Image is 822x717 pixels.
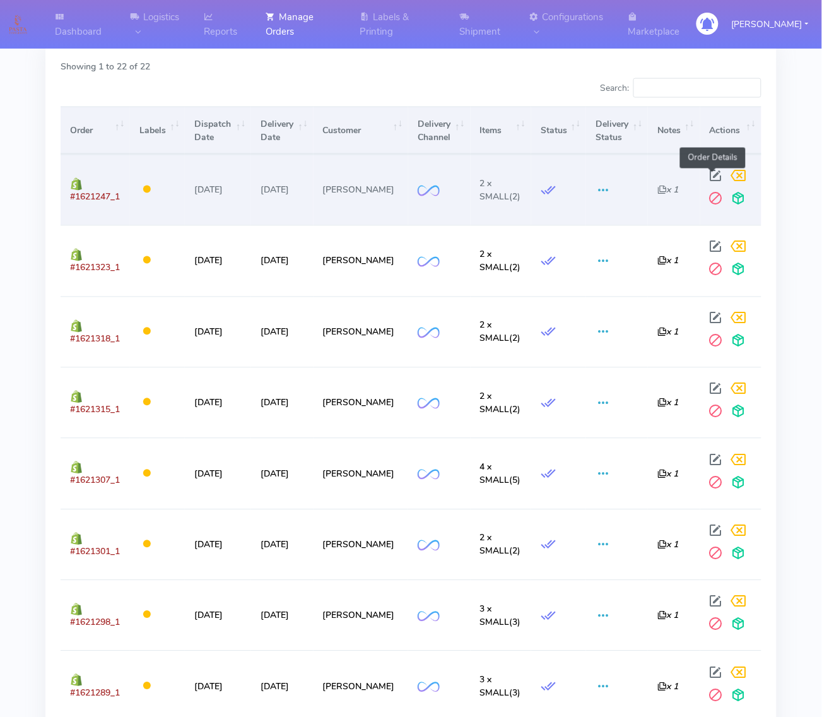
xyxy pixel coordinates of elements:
img: shopify.png [70,674,83,687]
td: [DATE] [185,367,251,438]
td: [DATE] [251,367,314,438]
td: [DATE] [185,438,251,509]
span: #1621323_1 [70,262,120,274]
img: OnFleet [418,470,440,480]
i: x 1 [658,468,679,480]
td: [DATE] [185,225,251,296]
img: OnFleet [418,682,440,693]
label: Search: [600,78,761,98]
span: 2 x SMALL [480,391,510,416]
span: 2 x SMALL [480,249,510,274]
td: [DATE] [185,297,251,367]
td: [PERSON_NAME] [314,155,409,225]
img: OnFleet [418,257,440,268]
span: 3 x SMALL [480,603,510,629]
th: Delivery Date: activate to sort column ascending [251,107,314,154]
span: #1621298_1 [70,617,120,629]
img: shopify.png [70,391,83,403]
input: Search: [633,78,761,98]
span: #1621318_1 [70,333,120,345]
img: OnFleet [418,186,440,196]
th: Actions: activate to sort column ascending [700,107,761,154]
th: Items: activate to sort column ascending [471,107,531,154]
span: (2) [480,532,521,557]
img: OnFleet [418,540,440,551]
span: (2) [480,391,521,416]
i: x 1 [658,539,679,551]
span: (2) [480,249,521,274]
td: [PERSON_NAME] [314,297,409,367]
span: #1621315_1 [70,404,120,416]
button: [PERSON_NAME] [722,11,818,37]
td: [DATE] [251,297,314,367]
th: Notes: activate to sort column ascending [648,107,700,154]
td: [DATE] [185,580,251,651]
span: 2 x SMALL [480,178,510,203]
span: (2) [480,178,521,203]
td: [DATE] [185,509,251,580]
td: [PERSON_NAME] [314,225,409,296]
th: Order: activate to sort column ascending [61,107,130,154]
span: 3 x SMALL [480,674,510,699]
td: [DATE] [251,155,314,225]
span: #1621289_1 [70,687,120,699]
i: x 1 [658,184,679,196]
td: [DATE] [251,225,314,296]
td: [DATE] [251,509,314,580]
img: OnFleet [418,398,440,409]
span: #1621301_1 [70,546,120,558]
td: [PERSON_NAME] [314,509,409,580]
span: #1621247_1 [70,191,120,203]
span: (3) [480,603,521,629]
label: Showing 1 to 22 of 22 [61,60,150,73]
img: OnFleet [418,328,440,338]
span: (5) [480,461,521,487]
th: Status: activate to sort column ascending [531,107,586,154]
th: Delivery Channel: activate to sort column ascending [408,107,470,154]
img: shopify.png [70,461,83,474]
img: OnFleet [418,612,440,622]
td: [PERSON_NAME] [314,367,409,438]
td: [DATE] [251,438,314,509]
span: (2) [480,319,521,345]
i: x 1 [658,610,679,622]
span: 2 x SMALL [480,319,510,345]
span: (3) [480,674,521,699]
span: #1621307_1 [70,475,120,487]
td: [PERSON_NAME] [314,438,409,509]
img: shopify.png [70,533,83,545]
img: shopify.png [70,178,83,191]
i: x 1 [658,397,679,409]
th: Delivery Status: activate to sort column ascending [586,107,648,154]
span: 4 x SMALL [480,461,510,487]
th: Dispatch Date: activate to sort column ascending [185,107,251,154]
i: x 1 [658,681,679,693]
i: x 1 [658,326,679,338]
span: 2 x SMALL [480,532,510,557]
td: [DATE] [185,155,251,225]
img: shopify.png [70,320,83,333]
th: Customer: activate to sort column ascending [314,107,409,154]
img: shopify.png [70,603,83,616]
th: Labels: activate to sort column ascending [130,107,185,154]
i: x 1 [658,255,679,267]
img: shopify.png [70,249,83,261]
td: [DATE] [251,580,314,651]
td: [PERSON_NAME] [314,580,409,651]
